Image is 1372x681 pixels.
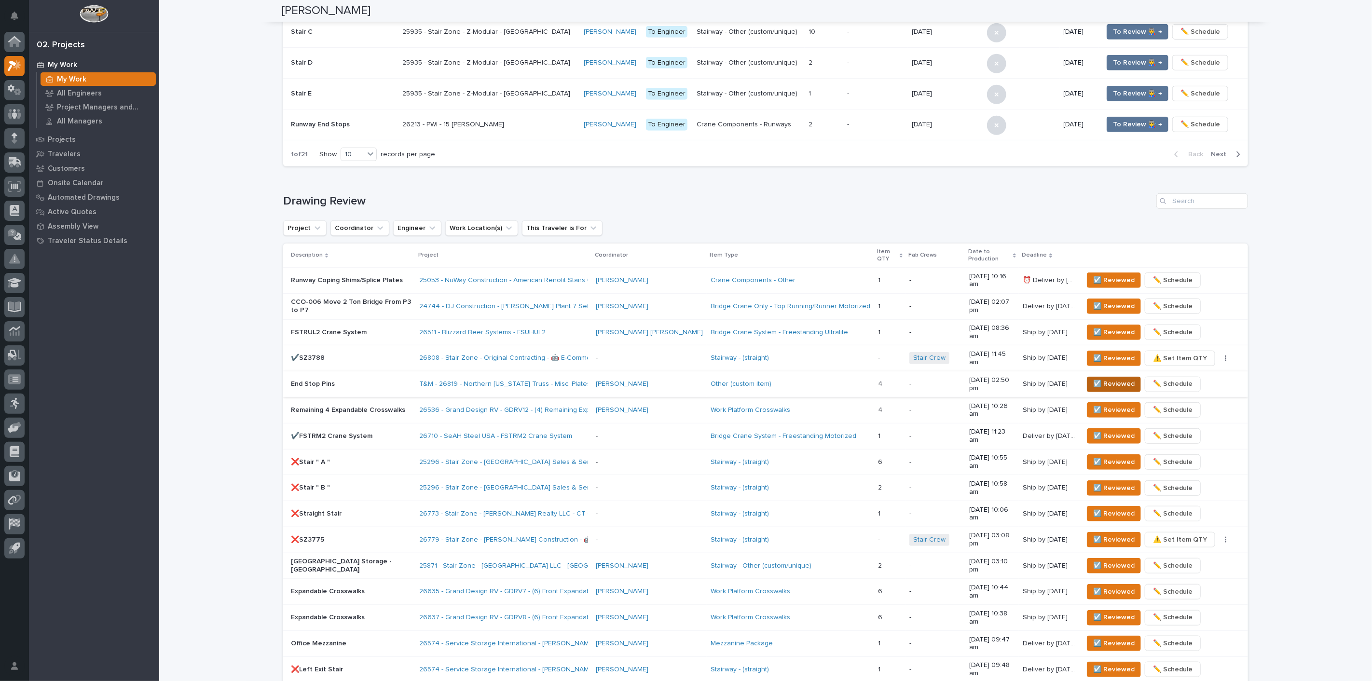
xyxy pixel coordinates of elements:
span: ✏️ Schedule [1153,508,1193,519]
p: [DATE] 02:50 pm [969,376,1015,393]
p: [DATE] 10:26 am [969,402,1015,419]
p: - [847,59,904,67]
a: 24744 - DJ Construction - [PERSON_NAME] Plant 7 Setup [419,302,597,311]
p: [DATE] 11:45 am [969,350,1015,367]
p: 2 [878,560,884,570]
span: ☑️ Reviewed [1093,378,1135,390]
p: [DATE] 10:16 am [969,272,1015,289]
tr: Remaining 4 Expandable Crosswalks26536 - Grand Design RV - GDRV12 - (4) Remaining Expandable Cros... [283,397,1248,423]
span: ✏️ Schedule [1153,456,1193,468]
tr: ❌SZ377526779 - Stair Zone - [PERSON_NAME] Construction - 🤖 E-Commerce Stair Order -Stairway - (st... [283,527,1248,553]
p: Ship by [DATE] [1023,404,1070,414]
p: [DATE] 08:36 am [969,324,1015,340]
button: Next [1207,150,1248,159]
a: [PERSON_NAME] [584,59,637,67]
button: ✏️ Schedule [1145,506,1201,521]
button: ✏️ Schedule [1145,325,1201,340]
button: ☑️ Reviewed [1087,610,1141,626]
span: ☑️ Reviewed [1093,482,1135,494]
button: ☑️ Reviewed [1087,325,1141,340]
p: [DATE] 10:58 am [969,480,1015,496]
a: [PERSON_NAME] [596,276,648,285]
p: 2 [809,57,814,67]
span: ✏️ Schedule [1180,88,1220,99]
p: - [909,302,961,311]
span: ✏️ Schedule [1180,119,1220,130]
a: Crane Components - Other [711,276,796,285]
p: [DATE] [912,57,934,67]
tr: FSTRUL2 Crane System26511 - Blizzard Beer Systems - FSUHUL2 [PERSON_NAME] [PERSON_NAME] Bridge Cr... [283,319,1248,345]
a: [PERSON_NAME] [596,380,648,388]
p: - [596,510,703,518]
button: ☑️ Reviewed [1087,377,1141,392]
p: [DATE] [1064,59,1096,67]
a: Stairway - (straight) [711,536,769,544]
p: Ship by [DATE] [1023,508,1070,518]
a: 26536 - Grand Design RV - GDRV12 - (4) Remaining Expandable Crosswalks [419,406,652,414]
a: 26808 - Stair Zone - Original Contracting - 🤖 E-Commerce Stair Order [419,354,637,362]
a: [PERSON_NAME] [596,613,648,622]
a: [PERSON_NAME] [584,28,637,36]
button: ✏️ Schedule [1145,558,1201,573]
p: Active Quotes [48,208,96,217]
p: 6 [878,586,884,596]
a: Stairway - (straight) [711,354,769,362]
span: Back [1182,150,1203,159]
a: 25053 - NuWay Construction - American Renolit Stairs Guardrail and Roof Ladder [419,276,669,285]
a: Assembly View [29,219,159,233]
p: [DATE] 02:07 pm [969,298,1015,314]
div: Notifications [12,12,25,27]
tr: Stair C25935 - Stair Zone - Z-Modular - [GEOGRAPHIC_DATA][PERSON_NAME] To EngineerStairway - Othe... [283,16,1248,47]
p: 1 [878,638,882,648]
button: ✏️ Schedule [1172,55,1228,70]
button: ☑️ Reviewed [1087,480,1141,496]
button: ✏️ Schedule [1145,272,1201,288]
p: [DATE] 10:38 am [969,610,1015,626]
p: Traveler Status Details [48,237,127,245]
p: ✔️SZ3788 [291,354,412,362]
tr: ❌Straight Stair26773 - Stair Zone - [PERSON_NAME] Realty LLC - CT - Straight Stair -Stairway - (s... [283,501,1248,527]
p: ✔️FSTRM2 Crane System [291,432,412,440]
p: Runway Coping Shims/Splice Plates [291,276,412,285]
p: [DATE] 11:23 am [969,428,1015,444]
p: [DATE] [1064,90,1096,98]
p: - [878,534,882,544]
p: Stair C [291,28,395,36]
a: Stair Crew [913,354,946,362]
span: To Review 👨‍🏭 → [1113,57,1162,68]
a: 25296 - Stair Zone - [GEOGRAPHIC_DATA] Sales & Service - [GEOGRAPHIC_DATA] Fire Training Cent [419,484,731,492]
span: ✏️ Schedule [1153,612,1193,623]
span: ⚠️ Set Item QTY [1153,353,1207,364]
p: 25935 - Stair Zone - Z-Modular - [GEOGRAPHIC_DATA] [402,59,571,67]
tr: Expandable Crosswalks26635 - Grand Design RV - GDRV7 - (6) Front Expandable Crosswalks [PERSON_NA... [283,579,1248,605]
p: Ship by [DATE] [1023,456,1070,466]
p: - [596,484,703,492]
a: [PERSON_NAME] [596,562,648,570]
p: Deliver by [DATE] [1023,664,1077,674]
p: - [909,587,961,596]
p: 1 [878,430,882,440]
div: To Engineer [646,119,687,131]
a: 26635 - Grand Design RV - GDRV7 - (6) Front Expandable Crosswalks [419,587,633,596]
p: Deliver by [DATE] [1023,430,1077,440]
a: 26773 - Stair Zone - [PERSON_NAME] Realty LLC - CT - Straight Stair [419,510,631,518]
a: [PERSON_NAME] [596,302,648,311]
p: - [847,121,904,129]
p: All Engineers [57,89,102,98]
span: ✏️ Schedule [1153,664,1193,675]
button: ✏️ Schedule [1145,377,1201,392]
span: ✏️ Schedule [1153,638,1193,649]
span: ☑️ Reviewed [1093,327,1135,338]
button: ⚠️ Set Item QTY [1145,351,1215,366]
p: Project Managers and Engineers [57,103,152,112]
button: ☑️ Reviewed [1087,532,1141,547]
p: Stairway - Other (custom/unique) [697,28,801,36]
p: 1 [878,664,882,674]
p: - [878,352,882,362]
span: ✏️ Schedule [1153,430,1193,442]
p: 4 [878,378,884,388]
p: [DATE] 10:55 am [969,454,1015,470]
a: 26511 - Blizzard Beer Systems - FSUHUL2 [419,328,546,337]
p: Ship by [DATE] [1023,378,1070,388]
p: - [596,536,703,544]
